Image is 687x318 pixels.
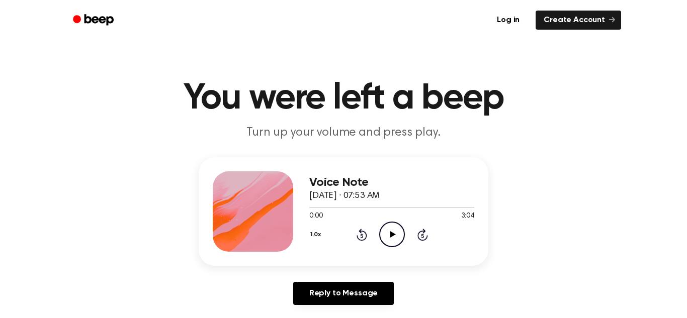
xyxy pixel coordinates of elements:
[293,282,394,305] a: Reply to Message
[309,211,322,222] span: 0:00
[150,125,537,141] p: Turn up your volume and press play.
[66,11,123,30] a: Beep
[309,191,380,200] span: [DATE] · 07:53 AM
[487,9,530,32] a: Log in
[536,11,621,30] a: Create Account
[461,211,474,222] span: 3:04
[86,80,601,117] h1: You were left a beep
[309,176,474,189] h3: Voice Note
[309,226,324,243] button: 1.0x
